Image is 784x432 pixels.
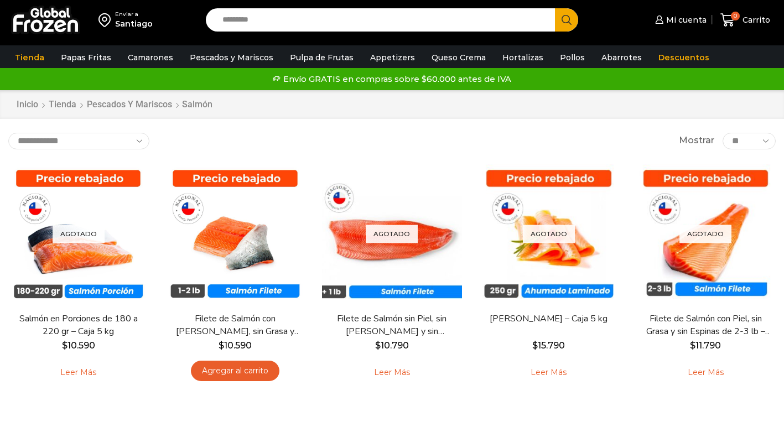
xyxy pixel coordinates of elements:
[172,313,298,338] a: Filete de Salmón con [PERSON_NAME], sin Grasa y sin Espinas 1-2 lb – Caja 10 Kg
[219,340,224,351] span: $
[366,225,418,243] p: Agotado
[375,340,409,351] bdi: 10.790
[653,47,715,68] a: Descuentos
[53,225,105,243] p: Agotado
[514,361,584,384] a: Leé más sobre “Salmón Ahumado Laminado - Caja 5 kg”
[284,47,359,68] a: Pulpa de Frutas
[16,98,39,111] a: Inicio
[48,98,77,111] a: Tienda
[115,11,153,18] div: Enviar a
[184,47,279,68] a: Pescados y Mariscos
[426,47,491,68] a: Queso Crema
[596,47,647,68] a: Abarrotes
[357,361,427,384] a: Leé más sobre “Filete de Salmón sin Piel, sin Grasa y sin Espinas – Caja 10 Kg”
[497,47,549,68] a: Hortalizas
[486,313,612,325] a: [PERSON_NAME] – Caja 5 kg
[122,47,179,68] a: Camarones
[55,47,117,68] a: Papas Fritas
[679,225,731,243] p: Agotado
[690,340,721,351] bdi: 11.790
[8,133,149,149] select: Pedido de la tienda
[329,313,455,338] a: Filete de Salmón sin Piel, sin [PERSON_NAME] y sin [PERSON_NAME] – Caja 10 Kg
[671,361,741,384] a: Leé más sobre “Filete de Salmón con Piel, sin Grasa y sin Espinas de 2-3 lb - Premium - Caja 10 kg”
[731,12,740,20] span: 0
[555,8,578,32] button: Search button
[182,99,212,110] h1: Salmón
[554,47,590,68] a: Pollos
[219,340,252,351] bdi: 10.590
[642,313,769,338] a: Filete de Salmón con Piel, sin Grasa y sin Espinas de 2-3 lb – Premium – Caja 10 kg
[523,225,575,243] p: Agotado
[652,9,707,31] a: Mi cuenta
[86,98,173,111] a: Pescados y Mariscos
[532,340,565,351] bdi: 15.790
[740,14,770,25] span: Carrito
[718,7,773,33] a: 0 Carrito
[690,340,695,351] span: $
[43,361,113,384] a: Leé más sobre “Salmón en Porciones de 180 a 220 gr - Caja 5 kg”
[663,14,707,25] span: Mi cuenta
[9,47,50,68] a: Tienda
[62,340,95,351] bdi: 10.590
[62,340,68,351] span: $
[191,361,279,381] a: Agregar al carrito: “Filete de Salmón con Piel, sin Grasa y sin Espinas 1-2 lb – Caja 10 Kg”
[679,134,714,147] span: Mostrar
[375,340,381,351] span: $
[115,18,153,29] div: Santiago
[16,98,212,111] nav: Breadcrumb
[532,340,538,351] span: $
[365,47,420,68] a: Appetizers
[98,11,115,29] img: address-field-icon.svg
[15,313,142,338] a: Salmón en Porciones de 180 a 220 gr – Caja 5 kg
